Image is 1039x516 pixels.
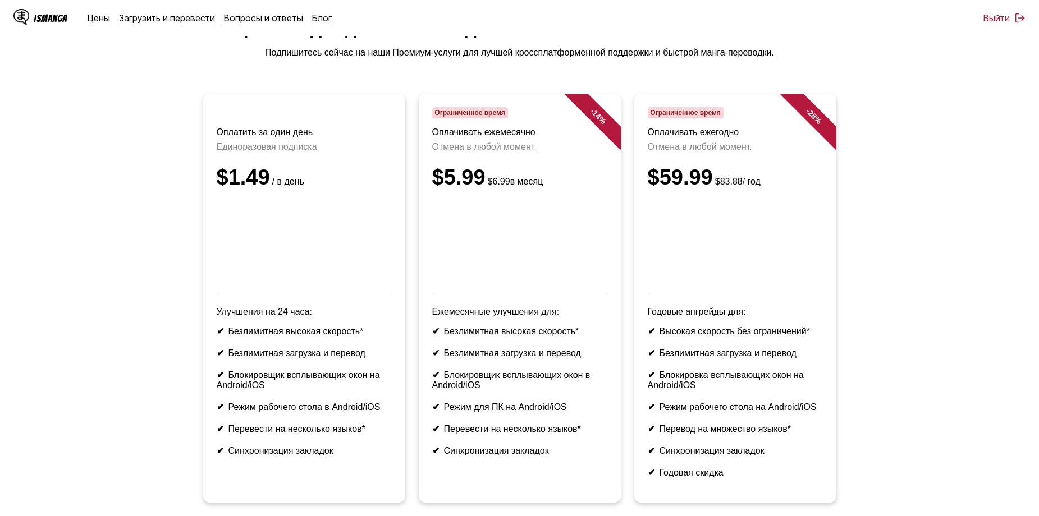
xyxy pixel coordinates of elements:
b: ✔ [217,402,224,412]
small: / год [713,177,761,186]
a: Цены [88,12,110,24]
b: ✔ [432,446,440,455]
iframe: PayPal [217,203,392,277]
b: ✔ [648,370,655,380]
b: ✔ [217,446,224,455]
li: Перевод на множество языков* [648,423,823,434]
span: Ограниченное время [432,107,508,118]
s: $6.99 [488,177,510,186]
div: $59.99 [648,165,823,190]
small: в месяц [486,177,543,186]
h3: Оплатить за один день [217,127,392,137]
li: Блокировщик всплывающих окон в Android/iOS [432,370,607,390]
li: Режим рабочего стола в Android/iOS [217,402,392,412]
b: ✔ [217,326,224,336]
li: Синхронизация закладок [217,445,392,456]
small: / в день [270,177,304,186]
p: Годовые апгрейды для: [648,307,823,317]
a: Загрузить и перевести [119,12,215,24]
li: Безлимитная высокая скорость* [217,326,392,337]
li: Режим рабочего стола на Android/iOS [648,402,823,412]
li: Безлимитная загрузка и перевод [432,348,607,358]
img: Sign out [1014,12,1026,24]
li: Блокировщик всплывающих окон на Android/iOS [217,370,392,390]
li: Безлимитная загрузка и перевод [217,348,392,358]
h3: Оплачивать ежегодно [648,127,823,137]
span: Ограниченное время [648,107,724,118]
p: Отмена в любой момент. [648,142,823,152]
div: - 28 % [780,82,847,150]
li: Синхронизация закладок [648,445,823,456]
b: ✔ [432,424,440,434]
li: Блокировка всплывающих окон на Android/iOS [648,370,823,390]
b: ✔ [648,424,655,434]
iframe: PayPal [648,203,823,277]
b: ✔ [217,370,224,380]
li: Синхронизация закладок [432,445,607,456]
div: $1.49 [217,165,392,190]
b: ✔ [648,326,655,336]
li: Безлимитная загрузка и перевод [648,348,823,358]
li: Перевести на несколько языков* [217,423,392,434]
div: IsManga [34,13,67,24]
p: Подпишитесь сейчас на наши Премиум-услуги для лучшей кроссплатформенной поддержки и быстрой манга... [9,48,1030,58]
p: Ежемесячные улучшения для: [432,307,607,317]
b: ✔ [432,326,440,336]
b: ✔ [648,402,655,412]
a: IsManga LogoIsManga [13,9,88,27]
b: ✔ [648,348,655,358]
li: Перевести на несколько языков* [432,423,607,434]
a: Блог [312,12,332,24]
b: ✔ [217,348,224,358]
b: ✔ [217,424,224,434]
h3: Оплачивать ежемесячно [432,127,607,137]
s: $83.88 [715,177,743,186]
div: - 14 % [564,82,631,150]
p: Единоразовая подписка [217,142,392,152]
img: IsManga Logo [13,9,29,25]
a: Вопросы и ответы [224,12,303,24]
li: Годовая скидка [648,467,823,478]
div: $5.99 [432,165,607,190]
b: ✔ [432,348,440,358]
li: Режим для ПК на Android/iOS [432,402,607,412]
b: ✔ [432,370,440,380]
b: ✔ [432,402,440,412]
p: Улучшения на 24 часа: [217,307,392,317]
iframe: PayPal [432,203,607,277]
li: Высокая скорость без ограничений* [648,326,823,337]
button: Выйти [983,12,1026,24]
b: ✔ [648,468,655,477]
b: ✔ [648,446,655,455]
li: Безлимитная высокая скорость* [432,326,607,337]
p: Отмена в любой момент. [432,142,607,152]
